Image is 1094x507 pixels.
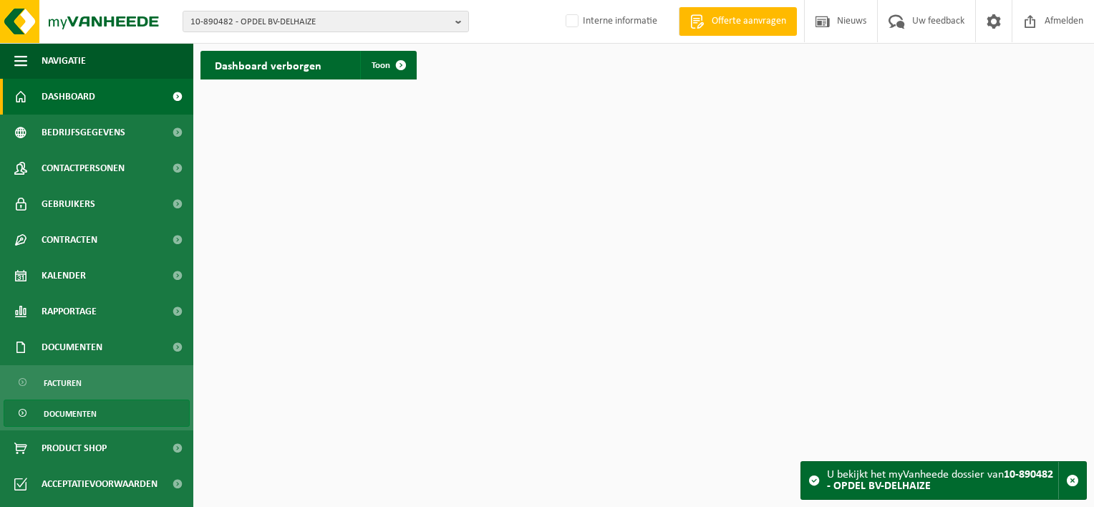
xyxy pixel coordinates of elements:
span: Contactpersonen [42,150,125,186]
button: 10-890482 - OPDEL BV-DELHAIZE [183,11,469,32]
span: 10-890482 - OPDEL BV-DELHAIZE [190,11,450,33]
span: Documenten [44,400,97,428]
span: Documenten [42,329,102,365]
span: Bedrijfsgegevens [42,115,125,150]
span: Gebruikers [42,186,95,222]
span: Offerte aanvragen [708,14,790,29]
span: Contracten [42,222,97,258]
a: Offerte aanvragen [679,7,797,36]
span: Toon [372,61,390,70]
a: Facturen [4,369,190,396]
span: Dashboard [42,79,95,115]
h2: Dashboard verborgen [200,51,336,79]
span: Facturen [44,370,82,397]
strong: 10-890482 - OPDEL BV-DELHAIZE [827,469,1053,492]
span: Product Shop [42,430,107,466]
span: Kalender [42,258,86,294]
span: Navigatie [42,43,86,79]
label: Interne informatie [563,11,657,32]
a: Documenten [4,400,190,427]
a: Toon [360,51,415,79]
span: Acceptatievoorwaarden [42,466,158,502]
span: Rapportage [42,294,97,329]
div: U bekijkt het myVanheede dossier van [827,462,1058,499]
